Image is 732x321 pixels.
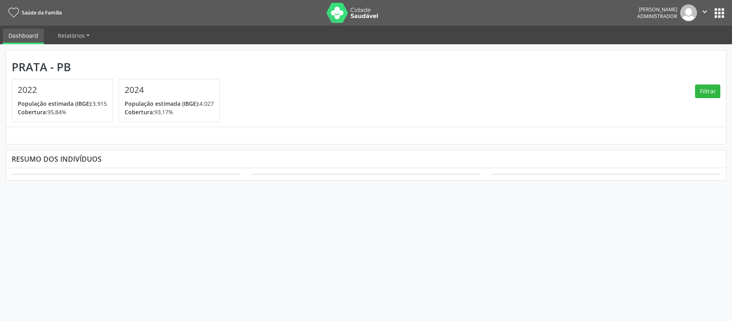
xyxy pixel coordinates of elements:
button: Filtrar [695,84,720,98]
span: Saúde da Família [22,9,62,16]
button:  [697,4,712,21]
a: Dashboard [3,29,44,44]
i:  [700,7,709,16]
span: População estimada (IBGE): [18,100,92,107]
span: Relatórios [58,32,85,39]
img: img [680,4,697,21]
p: 3.915 [18,99,107,108]
h4: 2022 [18,85,107,95]
span: População estimada (IBGE): [125,100,199,107]
p: 4.027 [125,99,214,108]
div: Resumo dos indivíduos [12,154,720,163]
a: Relatórios [52,29,95,43]
span: Cobertura: [18,108,47,116]
h4: 2024 [125,85,214,95]
div: Prata - PB [12,60,226,74]
span: Cobertura: [125,108,154,116]
a: Saúde da Família [6,6,62,19]
div: [PERSON_NAME] [637,6,677,13]
p: 95,84% [18,108,107,116]
span: Administrador [637,13,677,20]
button: apps [712,6,726,20]
p: 93,17% [125,108,214,116]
